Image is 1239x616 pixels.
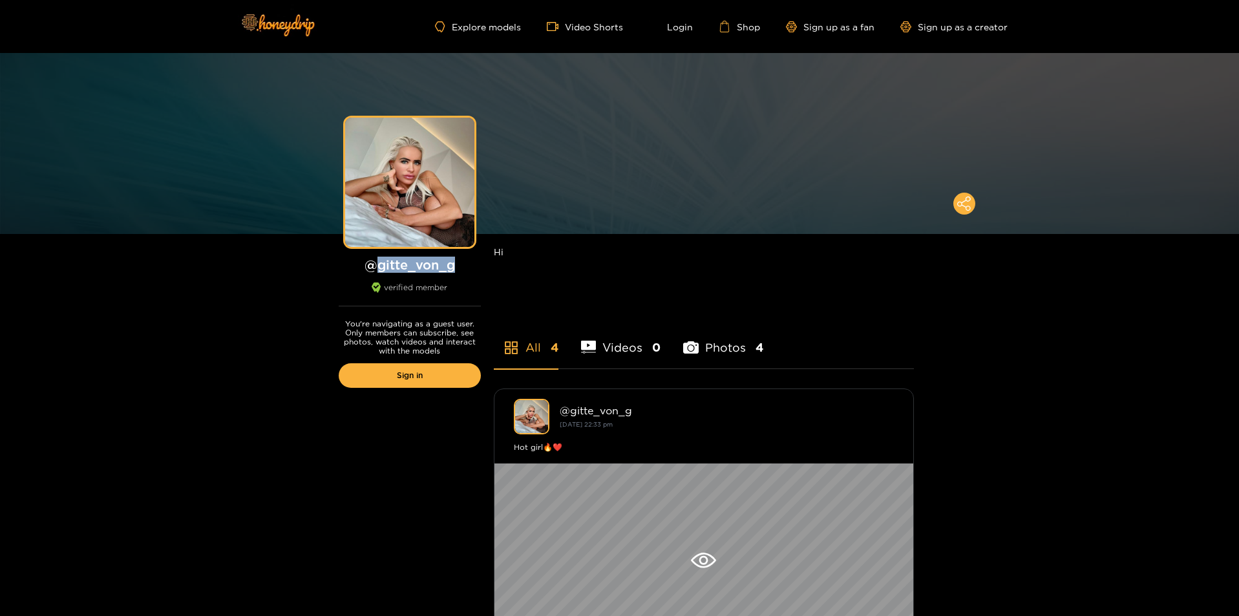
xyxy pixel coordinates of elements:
[494,234,914,270] div: Hi
[435,21,520,32] a: Explore models
[581,310,661,368] li: Videos
[547,21,565,32] span: video-camera
[494,310,558,368] li: All
[652,339,661,356] span: 0
[514,399,549,434] img: gitte_von_g
[683,310,763,368] li: Photos
[756,339,763,356] span: 4
[560,405,894,416] div: @ gitte_von_g
[547,21,623,32] a: Video Shorts
[503,340,519,356] span: appstore
[649,21,693,32] a: Login
[900,21,1008,32] a: Sign up as a creator
[719,21,760,32] a: Shop
[339,257,481,273] h1: @ gitte_von_g
[339,363,481,388] a: Sign in
[514,441,894,454] div: Hot girl🔥❤️
[339,319,481,356] p: You're navigating as a guest user. Only members can subscribe, see photos, watch videos and inter...
[786,21,874,32] a: Sign up as a fan
[551,339,558,356] span: 4
[339,282,481,306] div: verified member
[560,421,613,428] small: [DATE] 22:33 pm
